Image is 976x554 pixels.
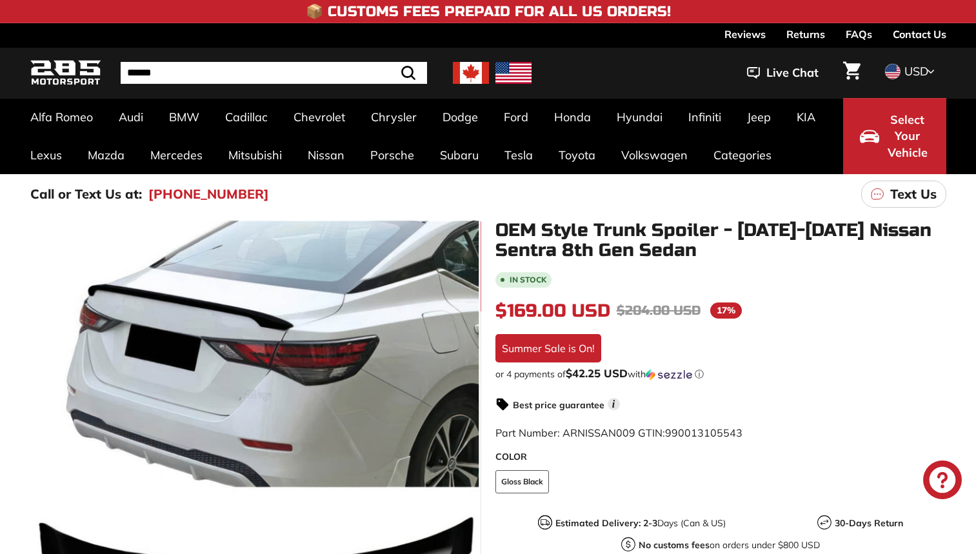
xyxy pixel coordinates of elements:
[495,426,742,439] span: Part Number: ARNISSAN009 GTIN:
[295,136,357,174] a: Nissan
[639,539,710,551] strong: No customs fees
[786,23,825,45] a: Returns
[675,98,734,136] a: Infiniti
[890,184,937,204] p: Text Us
[427,136,492,174] a: Subaru
[861,181,946,208] a: Text Us
[835,51,868,95] a: Cart
[156,98,212,136] a: BMW
[358,98,430,136] a: Chrysler
[784,98,828,136] a: KIA
[17,98,106,136] a: Alfa Romeo
[30,184,142,204] p: Call or Text Us at:
[495,334,601,362] div: Summer Sale is On!
[513,399,604,411] strong: Best price guarantee
[555,517,657,529] strong: Estimated Delivery: 2-3
[766,64,819,81] span: Live Chat
[555,517,726,530] p: Days (Can & US)
[121,62,427,84] input: Search
[608,136,701,174] a: Volkswagen
[106,98,156,136] a: Audi
[75,136,137,174] a: Mazda
[843,98,946,174] button: Select Your Vehicle
[886,112,930,161] span: Select Your Vehicle
[639,539,820,552] p: on orders under $800 USD
[541,98,604,136] a: Honda
[734,98,784,136] a: Jeep
[608,398,620,410] span: i
[492,136,546,174] a: Tesla
[215,136,295,174] a: Mitsubishi
[281,98,358,136] a: Chevrolet
[904,64,928,79] span: USD
[495,368,946,381] div: or 4 payments of with
[566,366,628,380] span: $42.25 USD
[510,276,546,284] b: In stock
[430,98,491,136] a: Dodge
[306,4,671,19] h4: 📦 Customs Fees Prepaid for All US Orders!
[137,136,215,174] a: Mercedes
[604,98,675,136] a: Hyundai
[665,426,742,439] span: 990013105543
[710,302,742,319] span: 17%
[212,98,281,136] a: Cadillac
[495,368,946,381] div: or 4 payments of$42.25 USDwithSezzle Click to learn more about Sezzle
[893,23,946,45] a: Contact Us
[30,58,101,88] img: Logo_285_Motorsport_areodynamics_components
[546,136,608,174] a: Toyota
[17,136,75,174] a: Lexus
[617,302,701,319] span: $204.00 USD
[835,517,903,529] strong: 30-Days Return
[357,136,427,174] a: Porsche
[495,300,610,322] span: $169.00 USD
[491,98,541,136] a: Ford
[495,450,946,464] label: COLOR
[646,369,692,381] img: Sezzle
[919,460,966,502] inbox-online-store-chat: Shopify online store chat
[148,184,269,204] a: [PHONE_NUMBER]
[846,23,872,45] a: FAQs
[701,136,784,174] a: Categories
[495,221,946,261] h1: OEM Style Trunk Spoiler - [DATE]-[DATE] Nissan Sentra 8th Gen Sedan
[724,23,766,45] a: Reviews
[730,57,835,89] button: Live Chat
